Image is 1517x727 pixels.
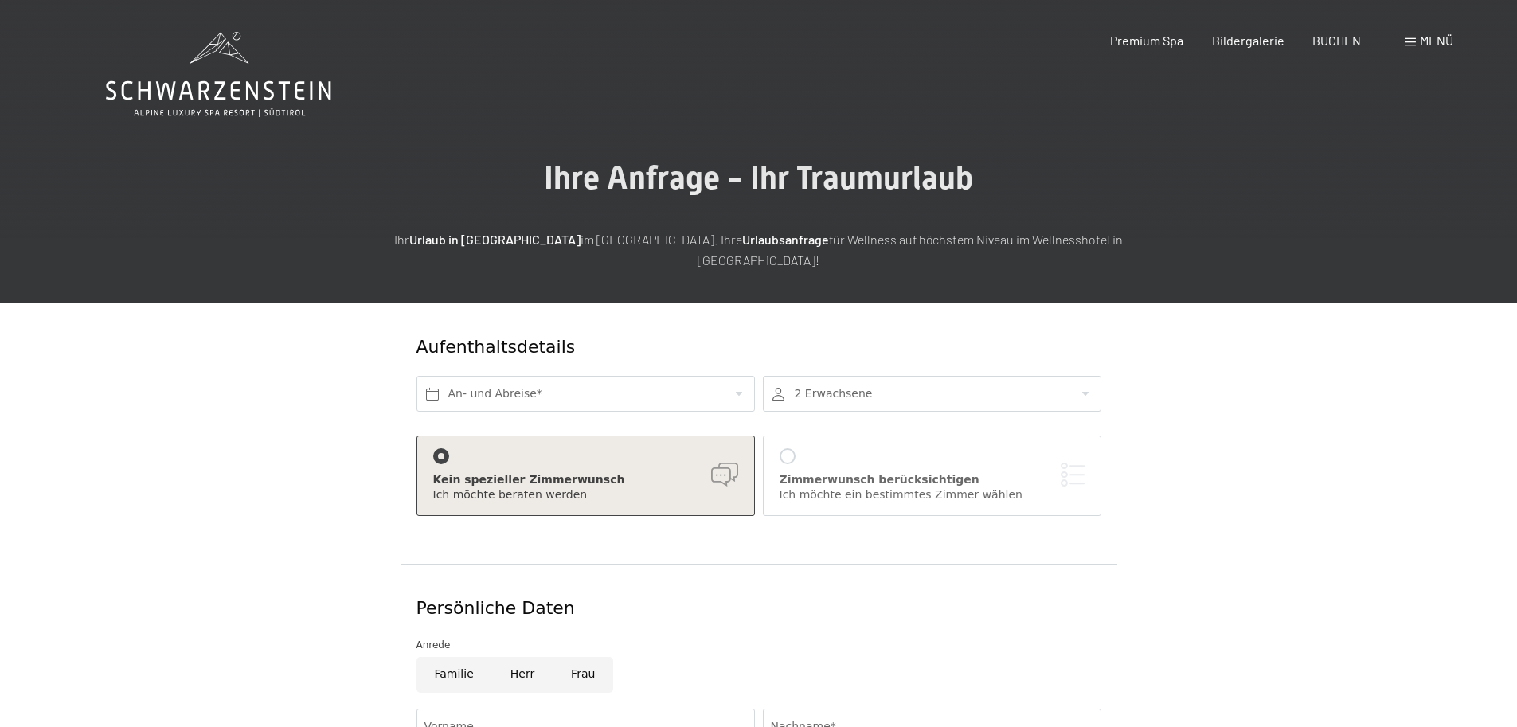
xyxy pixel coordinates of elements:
strong: Urlaubsanfrage [742,232,829,247]
div: Ich möchte beraten werden [433,487,738,503]
a: Premium Spa [1110,33,1183,48]
strong: Urlaub in [GEOGRAPHIC_DATA] [409,232,581,247]
div: Zimmerwunsch berücksichtigen [780,472,1085,488]
div: Persönliche Daten [416,596,1101,621]
div: Aufenthaltsdetails [416,335,986,360]
a: BUCHEN [1312,33,1361,48]
div: Kein spezieller Zimmerwunsch [433,472,738,488]
div: Anrede [416,637,1101,653]
div: Ich möchte ein bestimmtes Zimmer wählen [780,487,1085,503]
span: Ihre Anfrage - Ihr Traumurlaub [544,159,973,197]
p: Ihr im [GEOGRAPHIC_DATA]. Ihre für Wellness auf höchstem Niveau im Wellnesshotel in [GEOGRAPHIC_D... [361,229,1157,270]
span: Menü [1420,33,1453,48]
a: Bildergalerie [1212,33,1284,48]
